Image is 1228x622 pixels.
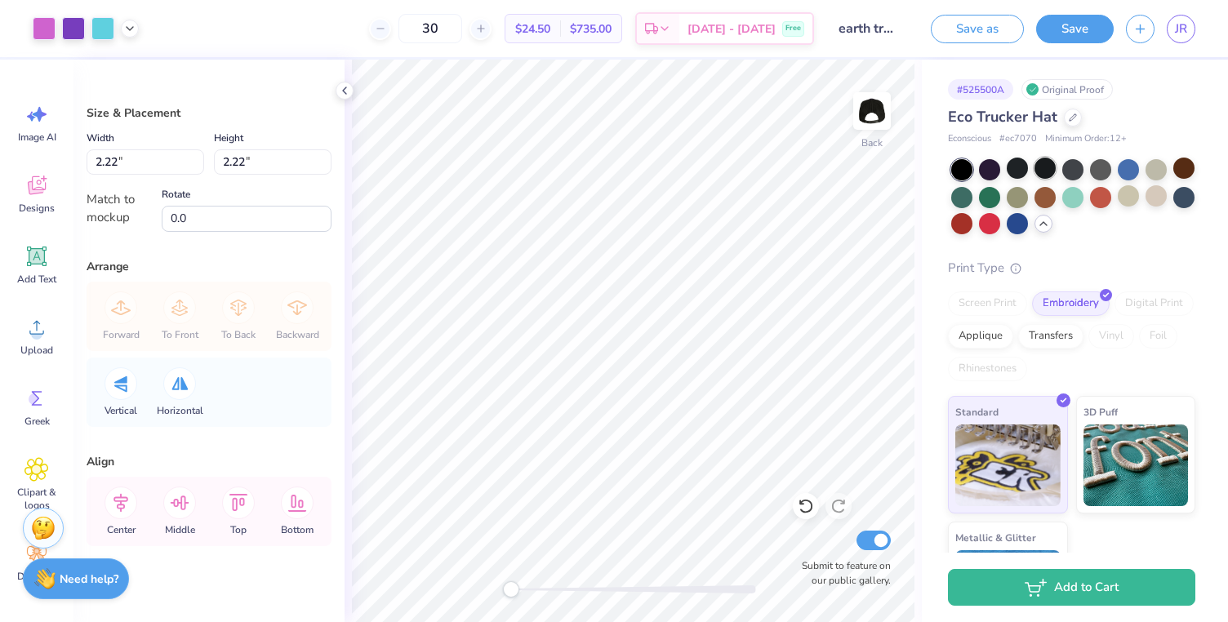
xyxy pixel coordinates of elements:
div: Arrange [87,258,331,275]
span: Center [107,523,136,536]
span: Greek [24,415,50,428]
button: Save as [931,15,1024,43]
label: Height [214,128,243,148]
img: Standard [955,424,1061,506]
span: Econscious [948,132,991,146]
span: Top [230,523,247,536]
button: Add to Cart [948,569,1195,606]
span: Free [785,23,801,34]
label: Submit to feature on our public gallery. [793,558,891,588]
a: JR [1167,15,1195,43]
span: JR [1175,20,1187,38]
div: Back [861,136,883,150]
div: Digital Print [1115,291,1194,316]
span: Upload [20,344,53,357]
input: – – [398,14,462,43]
span: Eco Trucker Hat [948,107,1057,127]
span: Bottom [281,523,314,536]
div: # 525500A [948,79,1013,100]
span: 3D Puff [1083,403,1118,420]
span: Standard [955,403,999,420]
div: Original Proof [1021,79,1113,100]
span: Metallic & Glitter [955,529,1036,546]
span: Vertical [105,404,137,417]
span: Designs [19,202,55,215]
span: Middle [165,523,195,536]
div: Rhinestones [948,357,1027,381]
span: Clipart & logos [10,486,64,512]
span: $735.00 [570,20,612,38]
div: Match to mockup [87,190,152,227]
strong: Need help? [60,571,118,587]
div: Foil [1139,324,1177,349]
span: Minimum Order: 12 + [1045,132,1127,146]
div: Size & Placement [87,104,331,122]
button: Save [1036,15,1114,43]
span: $24.50 [515,20,550,38]
div: Transfers [1018,324,1083,349]
div: Screen Print [948,291,1027,316]
span: Decorate [17,570,56,583]
div: Accessibility label [503,581,519,598]
label: Width [87,128,114,148]
span: Horizontal [157,404,203,417]
span: Add Text [17,273,56,286]
div: Vinyl [1088,324,1134,349]
span: [DATE] - [DATE] [687,20,776,38]
label: Rotate [162,184,190,204]
div: Embroidery [1032,291,1110,316]
span: Image AI [18,131,56,144]
input: Untitled Design [826,12,906,45]
img: Back [856,95,888,127]
div: Applique [948,324,1013,349]
div: Print Type [948,259,1195,278]
img: 3D Puff [1083,424,1189,506]
div: Align [87,453,331,470]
